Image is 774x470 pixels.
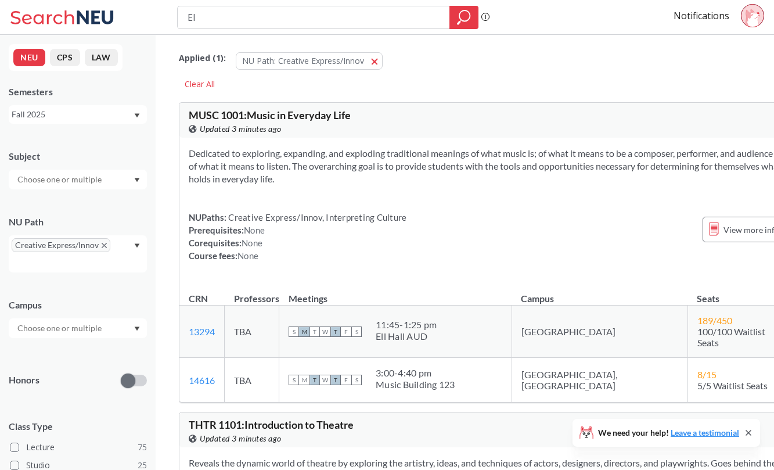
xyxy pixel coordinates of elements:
[9,170,147,189] div: Dropdown arrow
[12,321,109,335] input: Choose one or multiple
[299,327,309,337] span: M
[85,49,118,66] button: LAW
[9,85,147,98] div: Semesters
[242,55,364,66] span: NU Path: Creative Express/Innov
[186,8,441,27] input: Class, professor, course number, "phrase"
[697,326,765,348] span: 100/100 Waitlist Seats
[134,113,140,118] svg: Dropdown arrow
[330,327,341,337] span: T
[225,281,279,306] th: Professors
[512,306,687,358] td: [GEOGRAPHIC_DATA]
[512,358,687,403] td: [GEOGRAPHIC_DATA], [GEOGRAPHIC_DATA]
[289,375,299,385] span: S
[9,216,147,228] div: NU Path
[225,306,279,358] td: TBA
[242,238,262,248] span: None
[376,379,455,390] div: Music Building 123
[376,319,437,331] div: 11:45 - 1:25 pm
[351,327,362,337] span: S
[226,212,406,223] span: Creative Express/Innov, Interpreting Culture
[309,327,320,337] span: T
[10,440,147,455] label: Lecture
[179,52,226,64] span: Applied ( 1 ):
[309,375,320,385] span: T
[102,243,107,248] svg: X to remove pill
[376,331,437,342] div: Ell Hall AUD
[189,375,215,386] a: 14616
[134,243,140,248] svg: Dropdown arrow
[697,315,732,326] span: 189 / 450
[512,281,687,306] th: Campus
[674,9,729,22] a: Notifications
[9,235,147,272] div: Creative Express/InnovX to remove pillDropdown arrow
[351,375,362,385] span: S
[134,327,140,331] svg: Dropdown arrow
[9,299,147,311] div: Campus
[9,105,147,124] div: Fall 2025Dropdown arrow
[189,292,208,305] div: CRN
[134,178,140,182] svg: Dropdown arrow
[237,250,258,261] span: None
[341,375,351,385] span: F
[189,326,215,337] a: 13294
[598,429,739,437] span: We need your help!
[138,441,147,454] span: 75
[13,49,45,66] button: NEU
[376,367,455,379] div: 3:00 - 4:40 pm
[330,375,341,385] span: T
[341,327,351,337] span: F
[449,6,478,29] div: magnifying glass
[289,327,299,337] span: S
[320,375,330,385] span: W
[244,225,265,235] span: None
[225,358,279,403] td: TBA
[189,211,406,262] div: NUPaths: Prerequisites: Corequisites: Course fees:
[236,52,383,70] button: NU Path: Creative Express/Innov
[299,375,309,385] span: M
[12,108,133,121] div: Fall 2025
[189,109,351,121] span: MUSC 1001 : Music in Everyday Life
[12,173,109,186] input: Choose one or multiple
[697,369,717,380] span: 8 / 15
[179,76,221,93] div: Clear All
[457,9,471,26] svg: magnifying glass
[9,420,147,433] span: Class Type
[50,49,80,66] button: CPS
[697,380,768,391] span: 5/5 Waitlist Seats
[12,238,110,252] span: Creative Express/InnovX to remove pill
[189,418,354,431] span: THTR 1101 : Introduction to Theatre
[279,281,512,306] th: Meetings
[671,428,739,437] a: Leave a testimonial
[320,327,330,337] span: W
[200,432,282,445] span: Updated 3 minutes ago
[200,123,282,135] span: Updated 3 minutes ago
[9,374,39,387] p: Honors
[9,318,147,338] div: Dropdown arrow
[9,150,147,163] div: Subject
